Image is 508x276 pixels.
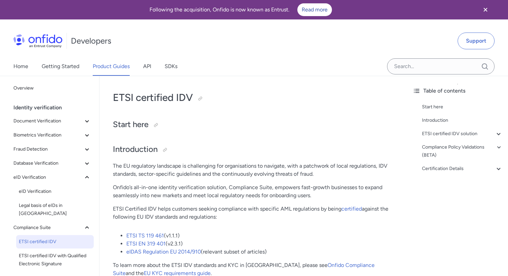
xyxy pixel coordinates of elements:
[11,114,94,128] button: Document Verification
[126,240,166,247] a: ETSI EN 319 401
[113,162,394,178] p: The EU regulatory landscape is challenging for organisations to navigate, with a patchwork of loc...
[387,58,495,74] input: Onfido search input field
[458,33,495,49] a: Support
[42,57,79,76] a: Getting Started
[11,81,94,95] a: Overview
[11,221,94,234] button: Compliance Suite
[422,130,503,138] a: ETSI certified IDV solution
[422,143,503,159] a: Compliance Policy Validations (BETA)
[413,87,503,95] div: Table of contents
[11,171,94,184] button: eID Verification
[19,252,91,268] span: ETSI certified IDV with Qualified Electronic Signature
[71,36,111,46] h1: Developers
[8,3,473,16] div: Following the acquisition, Onfido is now known as Entrust.
[19,187,91,196] span: eID Verification
[16,249,94,271] a: ETSI certified IDV with Qualified Electronic Signature
[126,240,394,248] li: (v2.3.1)
[11,128,94,142] button: Biometrics Verification
[13,84,91,92] span: Overview
[13,117,83,125] span: Document Verification
[341,206,362,212] a: certified
[13,34,62,48] img: Onfido Logo
[113,144,394,155] h2: Introduction
[11,143,94,156] button: Fraud Detection
[113,91,394,104] h1: ETSI certified IDV
[13,224,83,232] span: Compliance Suite
[126,249,201,255] a: eIDAS Regulation EU 2014/910
[422,103,503,111] a: Start here
[481,6,490,14] svg: Close banner
[13,131,83,139] span: Biometrics Verification
[113,183,394,200] p: Onfido’s all-in-one identity verification solution, Compliance Suite, empowers fast-growth busine...
[297,3,332,16] a: Read more
[126,232,164,239] a: ETSI TS 119 461
[13,173,83,181] span: eID Verification
[165,57,177,76] a: SDKs
[11,157,94,170] button: Database Verification
[16,199,94,220] a: Legal basis of eIDs in [GEOGRAPHIC_DATA]
[93,57,130,76] a: Product Guides
[113,119,394,130] h2: Start here
[19,202,91,218] span: Legal basis of eIDs in [GEOGRAPHIC_DATA]
[16,235,94,249] a: ETSI certified IDV
[13,145,83,153] span: Fraud Detection
[113,205,394,221] p: ETSI Certified IDV helps customers seeking compliance with specific AML regulations by being agai...
[13,57,28,76] a: Home
[16,185,94,198] a: eID Verification
[13,159,83,167] span: Database Verification
[13,101,96,114] div: Identity verification
[422,116,503,124] a: Introduction
[422,165,503,173] a: Certification Details
[19,238,91,246] span: ETSI certified IDV
[126,248,394,256] li: (relevant subset of articles)
[473,1,498,18] button: Close banner
[126,232,394,240] li: (v1.1.1)
[143,57,151,76] a: API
